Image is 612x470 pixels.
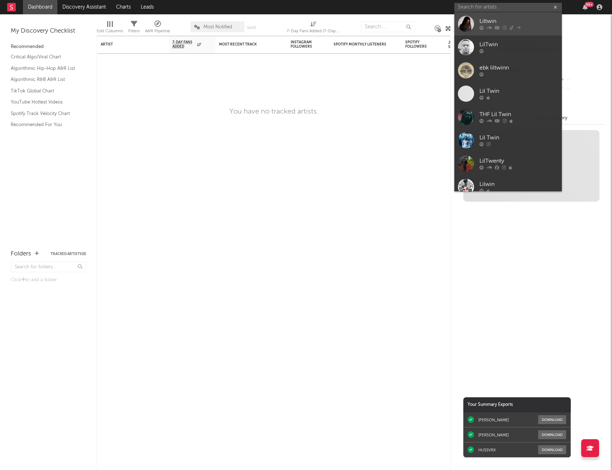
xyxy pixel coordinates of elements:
[128,18,140,39] div: Filters
[11,262,86,272] input: Search for folders...
[145,27,170,35] div: A&R Pipeline
[204,25,232,29] span: Most Notified
[538,430,566,439] button: Download
[583,4,588,10] button: 99+
[479,87,558,96] div: Lil Twin
[287,18,340,39] div: 7-Day Fans Added (7-Day Fans Added)
[291,40,316,49] div: Instagram Followers
[479,180,558,189] div: Lilwin
[448,40,466,49] div: Jump Score
[454,105,562,129] a: THF Lil Twin
[454,175,562,198] a: Lilwin
[334,42,387,47] div: Spotify Monthly Listeners
[454,12,562,35] a: Liltwin
[145,18,170,39] div: A&R Pipeline
[557,85,605,94] div: --
[479,157,558,166] div: LilTwenty
[229,107,319,116] div: You have no tracked artists.
[479,40,558,49] div: LilTwin
[479,110,558,119] div: THF Lil Twin
[11,276,86,284] div: Click to add a folder.
[11,43,86,51] div: Recommended
[454,129,562,152] a: Lil Twin
[219,42,273,47] div: Most Recent Track
[454,3,562,12] input: Search for artists
[128,27,140,35] div: Filters
[463,397,571,412] div: Your Summary Exports
[405,40,430,49] div: Spotify Followers
[479,17,558,26] div: Liltwin
[97,18,123,39] div: Edit Columns
[538,445,566,454] button: Download
[454,82,562,105] a: Lil Twin
[172,40,195,49] span: 7-Day Fans Added
[11,87,79,95] a: TikTok Global Chart
[247,26,256,30] button: Save
[11,76,79,83] a: Algorithmic R&B A&R List
[11,250,31,258] div: Folders
[585,2,594,7] div: 99 +
[287,27,340,35] div: 7-Day Fans Added (7-Day Fans Added)
[454,59,562,82] a: ebk liltwinn
[478,432,509,437] div: [PERSON_NAME]
[538,415,566,424] button: Download
[557,75,605,85] div: --
[361,21,415,32] input: Search...
[478,417,509,422] div: [PERSON_NAME]
[97,27,123,35] div: Edit Columns
[11,64,79,72] a: Algorithmic Hip-Hop A&R List
[454,35,562,59] a: LilTwin
[11,110,79,117] a: Spotify Track Velocity Chart
[51,252,86,256] button: Tracked Artists(0)
[478,447,496,452] div: HUSSVRX
[11,98,79,106] a: YouTube Hottest Videos
[479,134,558,142] div: Lil Twin
[479,64,558,72] div: ebk liltwinn
[11,53,79,61] a: Critical Algo/Viral Chart
[101,42,154,47] div: Artist
[454,152,562,175] a: LilTwenty
[11,27,86,35] div: My Discovery Checklist
[11,121,79,129] a: Recommended For You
